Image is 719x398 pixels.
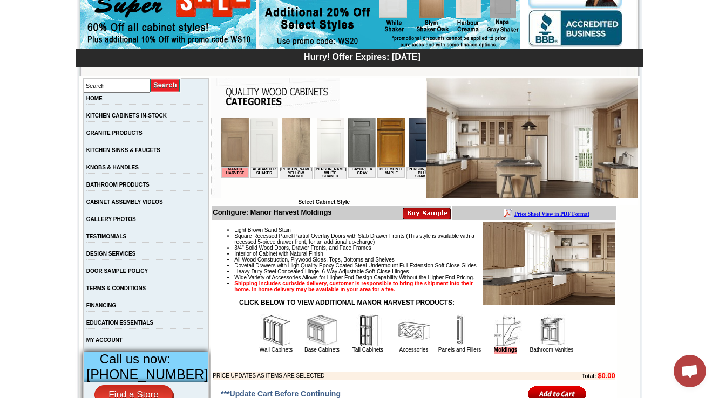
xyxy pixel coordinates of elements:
[86,199,163,205] a: CABINET ASSEMBLY VIDEOS
[234,275,474,280] span: Wide Variety of Accessories Allows for Higher End Design Capability Without the Higher End Pricing.
[86,216,136,222] a: GALLERY PHOTOS
[399,347,429,353] a: Accessories
[100,352,171,366] span: Call us now:
[598,372,615,380] b: $0.00
[86,130,143,136] a: GRANITE PRODUCTS
[483,222,615,305] img: Product Image
[86,95,103,101] a: HOME
[260,347,293,353] a: Wall Cabinets
[12,4,87,10] b: Price Sheet View in PDF Format
[426,78,638,198] img: Manor Harvest
[86,147,160,153] a: KITCHEN SINKS & FAUCETS
[674,355,706,387] a: Open chat
[352,314,384,347] img: Tall Cabinets
[86,268,148,274] a: DOOR SAMPLE POLICY
[234,251,323,257] span: Interior of Cabinet with Natural Finish
[582,373,596,379] b: Total:
[234,257,394,263] span: All Wood Construction, Plywood Sides, Tops, Bottoms and Shelves
[86,320,153,326] a: EDUCATION ESSENTIALS
[213,372,523,380] td: PRICE UPDATES AS ITEMS ARE SELECTED
[86,367,208,382] span: [PHONE_NUMBER]
[234,245,371,251] span: 3/4" Solid Wood Doors, Drawer Fronts, and Face Frames
[260,314,293,347] img: Wall Cabinets
[352,347,383,353] a: Tall Cabinets
[86,251,136,257] a: DESIGN SERVICES
[234,263,477,269] span: Dovetail Drawers with High Quality Epoxy Coated Steel Undermount Full Extension Soft Close Glides
[185,49,218,61] td: [PERSON_NAME] Blue Shaker
[234,269,409,275] span: Heavy Duty Steel Concealed Hinge, 6-Way Adjustable Soft-Close Hinges
[234,280,473,292] strong: Shipping includes curbside delivery, customer is responsible to bring the shipment into their hom...
[444,314,476,347] img: Panels and Fillers
[221,118,426,199] iframe: Browser incompatible
[298,199,350,205] b: Select Cabinet Style
[150,78,181,93] input: Submit
[234,233,474,245] span: Square Recessed Panel Partial Overlay Doors with Slab Drawer Fronts (This style is available with...
[490,314,522,347] img: Moldings
[239,299,455,306] strong: CLICK BELOW TO VIEW ADDITIONAL MANOR HARVEST PRODUCTS:
[535,314,568,347] img: Bathroom Vanities
[221,389,341,398] span: ***Update Cart Before Continuing
[213,208,331,216] b: Configure: Manor Harvest Moldings
[86,182,150,188] a: BATHROOM PRODUCTS
[438,347,481,353] a: Panels and Fillers
[494,347,518,354] a: Moldings
[86,303,117,308] a: FINANCING
[12,2,87,11] a: Price Sheet View in PDF Format
[86,337,123,343] a: MY ACCOUNT
[234,227,291,233] span: Light Brown Sand Stain
[86,285,146,291] a: TERMS & CONDITIONS
[304,347,340,353] a: Base Cabinets
[398,314,430,347] img: Accessories
[86,164,139,170] a: KNOBS & HANDLES
[2,3,10,11] img: pdf.png
[86,234,126,239] a: TESTIMONIALS
[82,51,643,62] div: Hurry! Offer Expires: [DATE]
[306,314,338,347] img: Base Cabinets
[530,347,574,353] a: Bathroom Vanities
[86,113,167,119] a: KITCHEN CABINETS IN-STOCK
